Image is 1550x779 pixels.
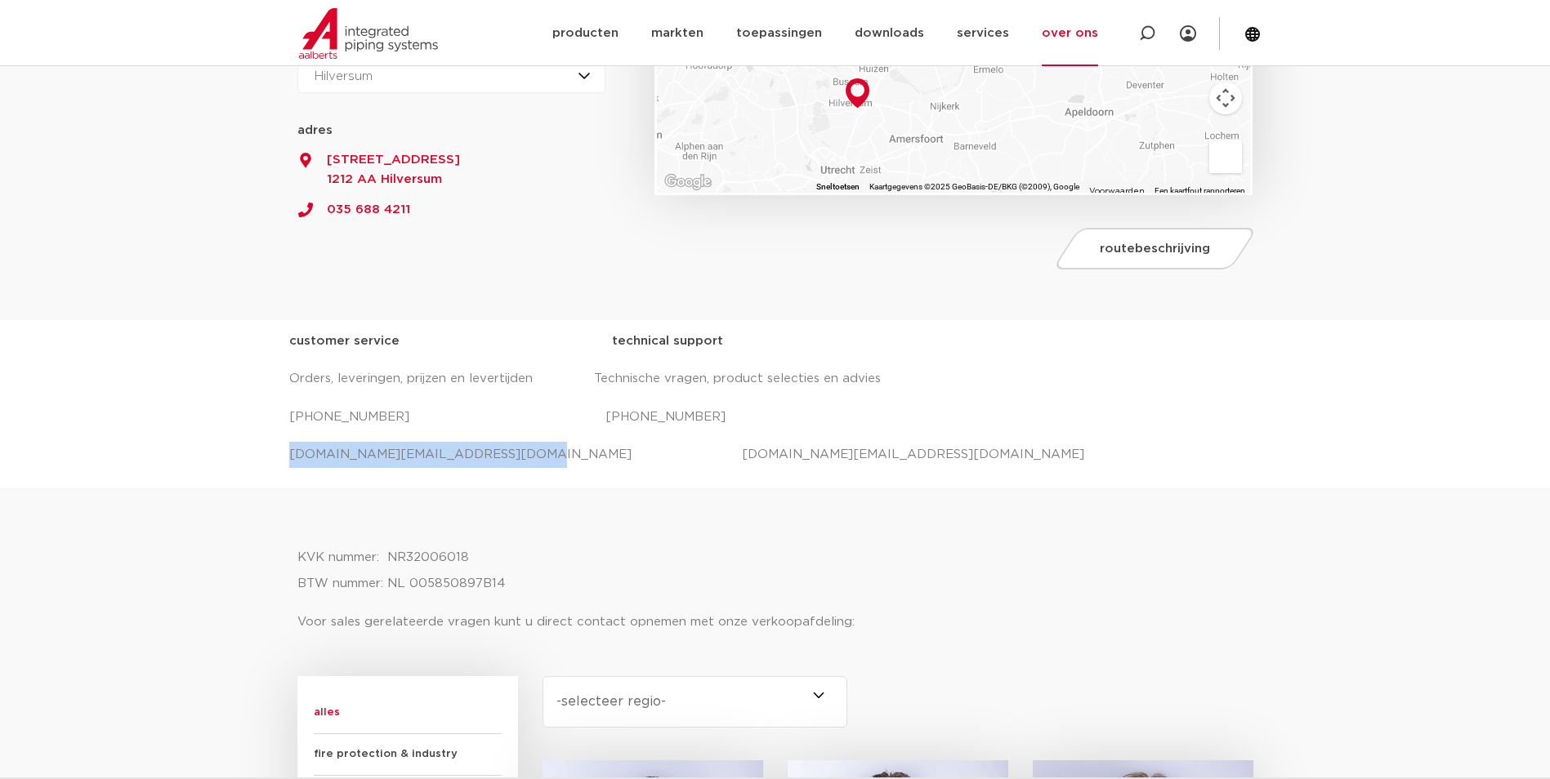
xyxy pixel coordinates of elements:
[661,171,715,193] a: Dit gebied openen in Google Maps (er wordt een nieuw venster geopend)
[289,366,1262,392] p: Orders, leveringen, prijzen en levertijden Technische vragen, product selecties en advies
[1155,186,1245,195] a: Een kaartfout rapporteren
[661,171,715,193] img: Google
[289,442,1262,468] p: [DOMAIN_NAME][EMAIL_ADDRESS][DOMAIN_NAME] [DOMAIN_NAME][EMAIL_ADDRESS][DOMAIN_NAME]
[1209,82,1242,114] button: Bedieningsopties voor de kaartweergave
[1100,243,1210,255] span: routebeschrijving
[1209,140,1242,173] button: Sleep Pegman de kaart op om Street View te openen
[289,335,723,347] strong: customer service technical support
[314,734,502,776] span: fire protection & industry
[315,70,373,82] span: Hilversum
[297,545,1253,597] p: KVK nummer: NR32006018 BTW nummer: NL 005850897B14
[314,692,502,734] span: alles
[297,609,1253,635] p: Voor sales gerelateerde vragen kunt u direct contact opnemen met onze verkoopafdeling:
[869,182,1079,191] span: Kaartgegevens ©2025 GeoBasis-DE/BKG (©2009), Google
[816,181,860,193] button: Sneltoetsen
[1089,187,1145,195] a: Voorwaarden (wordt geopend in een nieuw tabblad)
[289,404,1262,430] p: [PHONE_NUMBER] [PHONE_NUMBER]
[1052,228,1258,269] a: routebeschrijving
